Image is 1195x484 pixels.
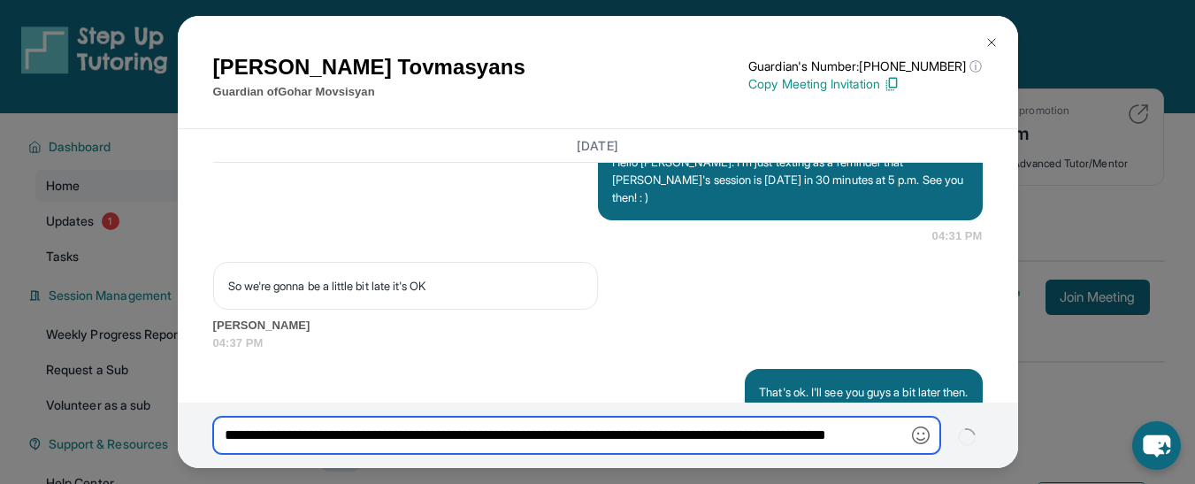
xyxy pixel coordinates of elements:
[213,136,983,154] h3: [DATE]
[748,58,982,75] p: Guardian's Number: [PHONE_NUMBER]
[932,227,983,245] span: 04:31 PM
[884,76,900,92] img: Copy Icon
[228,277,583,295] p: So we're gonna be a little bit late it's OK
[912,426,930,444] img: Emoji
[213,83,525,101] p: Guardian of Gohar Movsisyan
[213,51,525,83] h1: [PERSON_NAME] Tovmasyans
[213,334,983,352] span: 04:37 PM
[1132,421,1181,470] button: chat-button
[969,58,982,75] span: ⓘ
[748,75,982,93] p: Copy Meeting Invitation
[213,317,983,334] span: [PERSON_NAME]
[612,153,969,206] p: Hello [PERSON_NAME]. I'm just texting as a reminder that [PERSON_NAME]'s session is [DATE] in 30 ...
[759,383,968,401] p: That's ok. I'll see you guys a bit later then.
[984,35,999,50] img: Close Icon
